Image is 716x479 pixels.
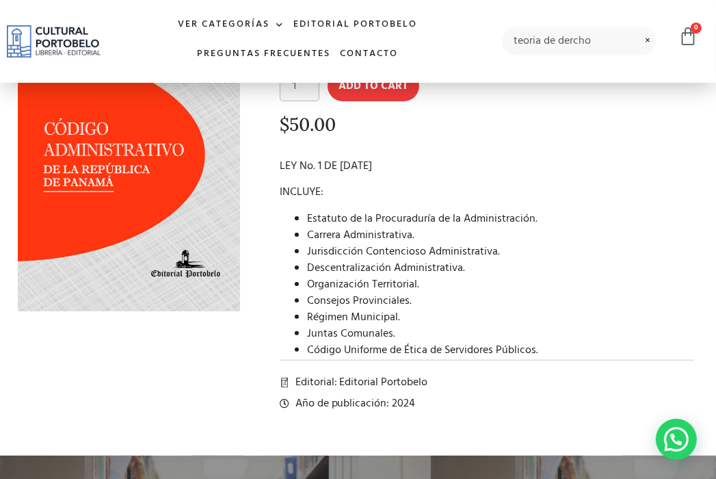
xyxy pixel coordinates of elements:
span: Año de publicación: 2024 [292,396,416,412]
a: Preguntas frecuentes [192,40,335,69]
button: Add to cart [328,71,419,101]
span: Régimen Municipal. [307,309,400,326]
p: LEY No. 1 DE [DATE] [280,158,694,174]
span: Carrera Administrativa. [307,226,414,244]
span: Organización Territorial. [307,276,419,294]
span: Estatuto de la Procuraduría de la Administración. [307,210,538,228]
span: Descentralización Administrativa. [307,259,465,277]
span: Juntas Comunales. [307,325,395,343]
a: Contacto [335,40,403,69]
a: 0 [678,27,698,47]
bdi: 50.00 [280,113,336,135]
span: 0 [691,23,702,34]
span: Consejos Provinciales. [307,292,412,310]
span: Jurisdicción Contencioso Administrativa. [307,243,500,261]
p: INCLUYE: [280,184,694,200]
input: Product quantity [280,71,319,101]
span: Código Uniforme de Ética de Servidores Públicos. [307,341,538,359]
input: Búsqueda [502,27,656,55]
span: $ [280,113,289,135]
a: Editorial Portobelo [289,10,422,40]
a: Ver Categorías [173,10,289,40]
span: Limpiar [639,33,656,34]
span: Editorial: Editorial Portobelo [292,374,428,391]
